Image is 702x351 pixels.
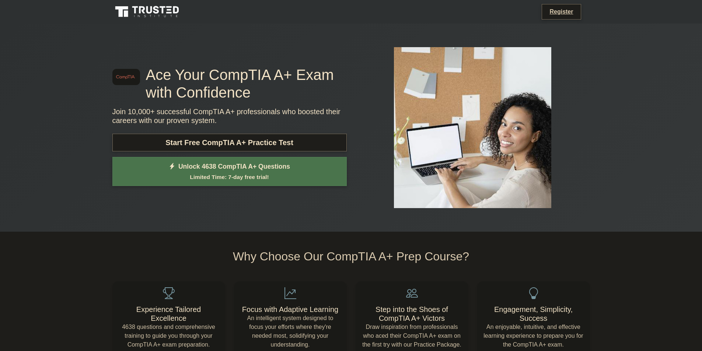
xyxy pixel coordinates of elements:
p: 4638 questions and comprehensive training to guide you through your CompTIA A+ exam preparation. [118,323,219,349]
a: Start Free CompTIA A+ Practice Test [112,134,347,151]
h5: Step into the Shoes of CompTIA A+ Victors [362,305,462,323]
p: An enjoyable, intuitive, and effective learning experience to prepare you for the CompTIA A+ exam. [483,323,584,349]
h5: Focus with Adaptive Learning [240,305,341,314]
p: Draw inspiration from professionals who aced their CompTIA A+ exam on the first try with our Prac... [362,323,462,349]
h5: Experience Tailored Excellence [118,305,219,323]
p: An intelligent system designed to focus your efforts where they're needed most, solidifying your ... [240,314,341,349]
h2: Why Choose Our CompTIA A+ Prep Course? [112,249,590,263]
a: Unlock 4638 CompTIA A+ QuestionsLimited Time: 7-day free trial! [112,157,347,186]
h5: Engagement, Simplicity, Success [483,305,584,323]
h1: Ace Your CompTIA A+ Exam with Confidence [112,66,347,101]
a: Register [545,7,577,16]
p: Join 10,000+ successful CompTIA A+ professionals who boosted their careers with our proven system. [112,107,347,125]
small: Limited Time: 7-day free trial! [122,173,338,181]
